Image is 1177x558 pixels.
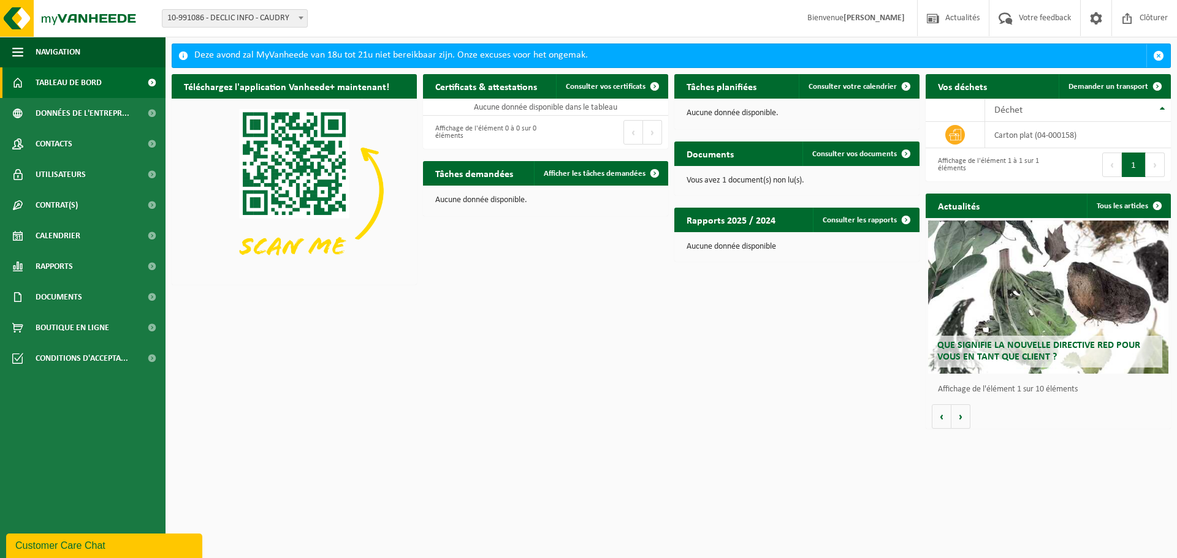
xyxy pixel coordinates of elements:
[544,170,646,178] span: Afficher les tâches demandées
[1122,153,1146,177] button: 1
[802,141,918,166] a: Consulter vos documents
[36,343,128,374] span: Conditions d'accepta...
[926,194,992,217] h2: Actualités
[687,109,907,118] p: Aucune donnée disponible.
[36,159,86,190] span: Utilisateurs
[36,129,72,159] span: Contacts
[799,74,918,99] a: Consulter votre calendrier
[36,190,78,221] span: Contrat(s)
[36,251,73,282] span: Rapports
[928,221,1168,374] a: Que signifie la nouvelle directive RED pour vous en tant que client ?
[951,404,970,429] button: Volgende
[844,13,905,23] strong: [PERSON_NAME]
[556,74,667,99] a: Consulter vos certificats
[423,74,549,98] h2: Certificats & attestations
[1102,153,1122,177] button: Previous
[809,83,897,91] span: Consulter votre calendrier
[813,208,918,232] a: Consulter les rapports
[687,243,907,251] p: Aucune donnée disponible
[674,74,769,98] h2: Tâches planifiées
[423,99,668,116] td: Aucune donnée disponible dans le tableau
[1087,194,1170,218] a: Tous les articles
[687,176,907,185] p: Vous avez 1 document(s) non lu(s).
[1146,153,1165,177] button: Next
[423,161,525,185] h2: Tâches demandées
[36,67,102,98] span: Tableau de bord
[643,120,662,145] button: Next
[674,141,746,165] h2: Documents
[36,221,80,251] span: Calendrier
[162,9,308,28] span: 10-991086 - DECLIC INFO - CAUDRY
[985,122,1171,148] td: carton plat (04-000158)
[429,119,539,146] div: Affichage de l'élément 0 à 0 sur 0 éléments
[36,312,109,343] span: Boutique en ligne
[674,208,788,232] h2: Rapports 2025 / 2024
[623,120,643,145] button: Previous
[162,10,307,27] span: 10-991086 - DECLIC INFO - CAUDRY
[566,83,646,91] span: Consulter vos certificats
[932,404,951,429] button: Vorige
[932,151,1042,178] div: Affichage de l'élément 1 à 1 sur 1 éléments
[994,105,1023,115] span: Déchet
[194,44,1146,67] div: Deze avond zal MyVanheede van 18u tot 21u niet bereikbaar zijn. Onze excuses voor het ongemak.
[172,99,417,282] img: Download de VHEPlus App
[6,531,205,558] iframe: chat widget
[435,196,656,205] p: Aucune donnée disponible.
[36,98,129,129] span: Données de l'entrepr...
[36,37,80,67] span: Navigation
[36,282,82,312] span: Documents
[812,150,897,158] span: Consulter vos documents
[1068,83,1148,91] span: Demander un transport
[172,74,402,98] h2: Téléchargez l'application Vanheede+ maintenant!
[937,341,1140,362] span: Que signifie la nouvelle directive RED pour vous en tant que client ?
[1059,74,1170,99] a: Demander un transport
[926,74,999,98] h2: Vos déchets
[534,161,667,186] a: Afficher les tâches demandées
[938,385,1165,394] p: Affichage de l'élément 1 sur 10 éléments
